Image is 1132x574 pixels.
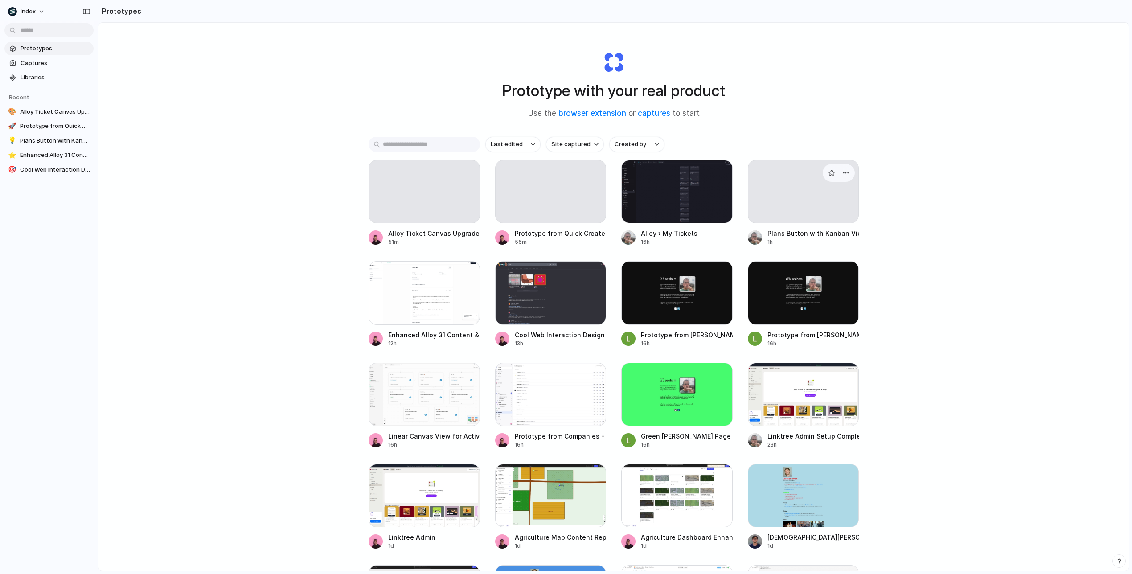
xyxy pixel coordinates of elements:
a: 🎯Cool Web Interaction Design [4,163,94,176]
span: Index [21,7,36,16]
div: 16h [767,340,859,348]
span: Captures [21,59,90,68]
a: Prototype from Leo Denham (new)Prototype from [PERSON_NAME] (new)16h [748,261,859,347]
a: Prototype from Companies - PlainPrototype from Companies - Plain16h [495,363,607,449]
div: 🎯 [8,165,16,174]
div: 1d [515,542,607,550]
div: 23h [767,441,859,449]
div: Agriculture Map Content Replacement [515,533,607,542]
a: 🚀Prototype from Quick Create [4,119,94,133]
div: 🎨 [8,107,16,116]
span: Plans Button with Kanban View [20,136,90,145]
a: browser extension [558,109,626,118]
div: 🚀 [8,122,16,131]
div: 16h [641,238,697,246]
div: 16h [515,441,607,449]
a: 💡Plans Button with Kanban View [4,134,94,148]
a: ⭐Enhanced Alloy 31 Content & Features [4,148,94,162]
span: Created by [615,140,646,149]
button: Index [4,4,49,19]
div: Prototype from [PERSON_NAME] (new) [767,330,859,340]
div: Green [PERSON_NAME] Page [641,431,731,441]
a: Agriculture Dashboard EnhancementsAgriculture Dashboard Enhancements1d [621,464,733,550]
div: Cool Web Interaction Design [515,330,605,340]
h1: Prototype with your real product [502,79,725,102]
div: Linear Canvas View for Active Issues [388,431,480,441]
span: Libraries [21,73,90,82]
span: Alloy Ticket Canvas Upgrade [20,107,90,116]
a: Linktree Admin Setup CompletionLinktree Admin Setup Completion23h [748,363,859,449]
div: Enhanced Alloy 31 Content & Features [388,330,480,340]
a: Prototype from Quick Create55m [495,160,607,246]
div: 13h [515,340,605,348]
span: Site captured [551,140,591,149]
div: Prototype from [PERSON_NAME] Website [641,330,733,340]
a: Prototypes [4,42,94,55]
h2: Prototypes [98,6,141,16]
a: Linear Canvas View for Active IssuesLinear Canvas View for Active Issues16h [369,363,480,449]
span: Enhanced Alloy 31 Content & Features [20,151,90,160]
div: Plans Button with Kanban View [767,229,859,238]
div: 1d [767,542,859,550]
a: Linktree AdminLinktree Admin1d [369,464,480,550]
div: Alloy › My Tickets [641,229,697,238]
div: 1d [641,542,733,550]
div: 51m [388,238,480,246]
div: Alloy Ticket Canvas Upgrade [388,229,480,238]
div: 💡 [8,136,16,145]
a: Plans Button with Kanban View1h [748,160,859,246]
a: Captures [4,57,94,70]
a: Christian Iacullo Interests - Pink Background[DEMOGRAPHIC_DATA][PERSON_NAME] Interests - Pink Bac... [748,464,859,550]
div: Prototype from Companies - Plain [515,431,607,441]
a: Alloy › My TicketsAlloy › My Tickets16h [621,160,733,246]
a: captures [638,109,670,118]
a: 🎨Alloy Ticket Canvas Upgrade [4,105,94,119]
button: Site captured [546,137,604,152]
a: Enhanced Alloy 31 Content & FeaturesEnhanced Alloy 31 Content & Features12h [369,261,480,347]
a: Libraries [4,71,94,84]
span: Prototypes [21,44,90,53]
span: Use the or to start [528,108,700,119]
div: Agriculture Dashboard Enhancements [641,533,733,542]
div: 1d [388,542,435,550]
span: Last edited [491,140,523,149]
div: Linktree Admin [388,533,435,542]
button: Last edited [485,137,541,152]
div: Linktree Admin Setup Completion [767,431,859,441]
div: 16h [388,441,480,449]
a: Green Leo Denham PageGreen [PERSON_NAME] Page16h [621,363,733,449]
button: Created by [609,137,664,152]
div: [DEMOGRAPHIC_DATA][PERSON_NAME] Interests - Pink Background [767,533,859,542]
span: Recent [9,94,29,101]
div: 12h [388,340,480,348]
span: Prototype from Quick Create [20,122,90,131]
a: Prototype from Leo Denham WebsitePrototype from [PERSON_NAME] Website16h [621,261,733,347]
div: 55m [515,238,605,246]
a: Cool Web Interaction DesignCool Web Interaction Design13h [495,261,607,347]
a: Alloy Ticket Canvas Upgrade51m [369,160,480,246]
div: ⭐ [8,151,16,160]
div: Prototype from Quick Create [515,229,605,238]
span: Cool Web Interaction Design [20,165,90,174]
div: 16h [641,441,731,449]
div: 16h [641,340,733,348]
a: Agriculture Map Content ReplacementAgriculture Map Content Replacement1d [495,464,607,550]
div: 1h [767,238,859,246]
